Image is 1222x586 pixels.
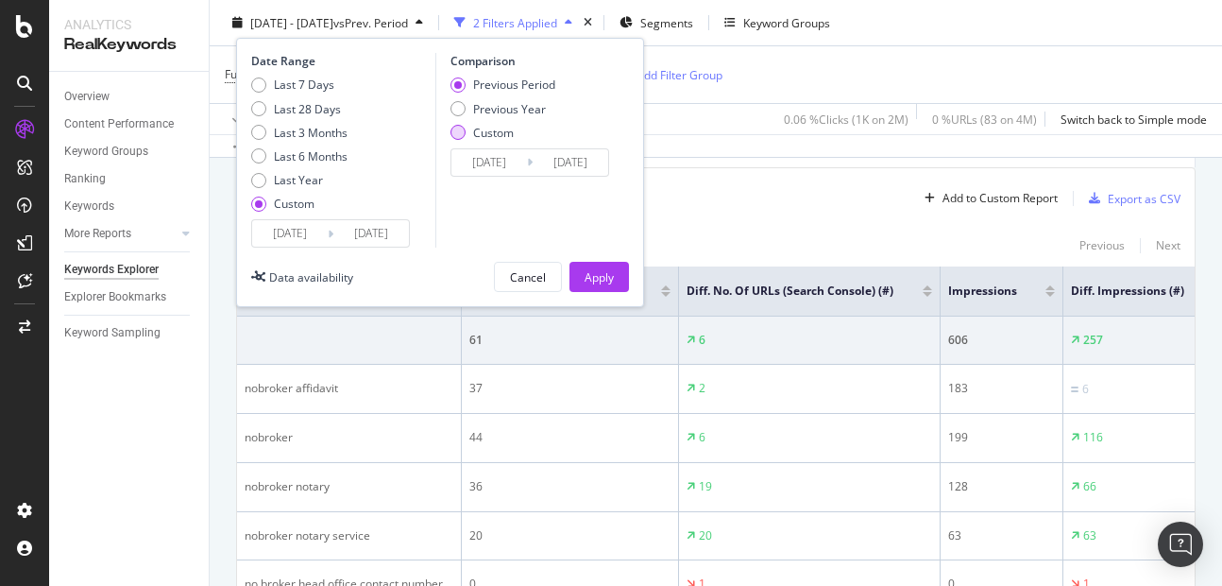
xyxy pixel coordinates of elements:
div: 0 % URLs ( 83 on 4M ) [932,111,1037,127]
div: More Reports [64,224,131,244]
span: Segments [640,14,693,30]
div: 257 [1083,332,1103,349]
div: Keyword Groups [743,14,830,30]
div: Apply [585,268,614,284]
div: Explorer Bookmarks [64,287,166,307]
div: RealKeywords [64,34,194,56]
input: End Date [333,220,409,247]
span: vs Prev. Period [333,14,408,30]
a: Ranking [64,169,195,189]
div: Overview [64,87,110,107]
input: Start Date [252,220,328,247]
a: Keywords [64,197,195,216]
a: Overview [64,87,195,107]
div: 2 [699,380,705,397]
div: Custom [274,196,314,212]
button: Cancel [494,262,562,292]
div: Last 7 Days [251,77,348,93]
a: Content Performance [64,114,195,134]
button: [DATE] - [DATE]vsPrev. Period [225,8,431,38]
button: Add to Custom Report [917,183,1058,214]
div: Export as CSV [1108,191,1180,207]
div: Last 7 Days [274,77,334,93]
div: 2 Filters Applied [473,14,557,30]
div: Analytics [64,15,194,34]
div: 183 [948,380,1055,397]
div: 199 [948,429,1055,446]
span: Diff. No. of URLs (Search Console) (#) [687,283,894,300]
button: Next [1156,234,1180,257]
div: nobroker affidavit [245,380,453,397]
div: Custom [251,196,348,212]
div: Previous Year [450,100,555,116]
div: nobroker notary service [245,527,453,544]
div: Custom [473,124,514,140]
div: nobroker [245,429,453,446]
div: Last Year [251,172,348,188]
div: Cancel [510,268,546,284]
div: 6 [699,429,705,446]
div: Keywords Explorer [64,260,159,280]
div: Open Intercom Messenger [1158,522,1203,567]
button: Add Filter Group [611,63,722,86]
span: [DATE] - [DATE] [250,14,333,30]
div: Last Year [274,172,323,188]
span: Diff. Impressions (#) [1071,283,1184,300]
div: Previous Year [473,100,546,116]
div: 20 [469,527,670,544]
button: Keyword Groups [717,8,838,38]
button: Segments [612,8,701,38]
div: Keyword Groups [64,142,148,162]
div: nobroker notary [245,478,453,495]
div: Last 6 Months [251,148,348,164]
div: 63 [948,527,1055,544]
div: Last 28 Days [274,100,341,116]
div: Keyword Sampling [64,323,161,343]
button: Apply [569,262,629,292]
span: Full URL [225,66,266,82]
div: Data availability [269,268,353,284]
button: Previous [1079,234,1125,257]
div: Last 3 Months [251,124,348,140]
div: 19 [699,478,712,495]
input: Start Date [451,149,527,176]
div: Last 28 Days [251,100,348,116]
div: 37 [469,380,670,397]
div: Add Filter Group [636,66,722,82]
div: 116 [1083,429,1103,446]
div: Last 6 Months [274,148,348,164]
a: Keyword Sampling [64,323,195,343]
div: Previous Period [450,77,555,93]
div: 61 [469,332,670,349]
div: 128 [948,478,1055,495]
div: 66 [1083,478,1096,495]
img: Equal [1071,387,1078,392]
div: 36 [469,478,670,495]
div: 0.06 % Clicks ( 1K on 2M ) [784,111,908,127]
button: Export as CSV [1081,183,1180,214]
a: Explorer Bookmarks [64,287,195,307]
div: Last 3 Months [274,124,348,140]
input: End Date [533,149,608,176]
button: Switch back to Simple mode [1053,104,1207,134]
div: Keywords [64,197,114,216]
button: 2 Filters Applied [447,8,580,38]
div: 6 [1082,381,1089,398]
div: 606 [948,332,1055,349]
div: 44 [469,429,670,446]
div: 20 [699,527,712,544]
span: Impressions [948,283,1017,300]
div: 63 [1083,527,1096,544]
button: Apply [225,104,280,134]
a: Keywords Explorer [64,260,195,280]
div: Switch back to Simple mode [1061,111,1207,127]
div: Custom [450,124,555,140]
div: Previous Period [473,77,555,93]
div: Previous [1079,237,1125,253]
div: 6 [699,332,705,349]
a: More Reports [64,224,177,244]
div: times [580,13,596,32]
div: Content Performance [64,114,174,134]
div: Ranking [64,169,106,189]
div: Add to Custom Report [942,193,1058,204]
